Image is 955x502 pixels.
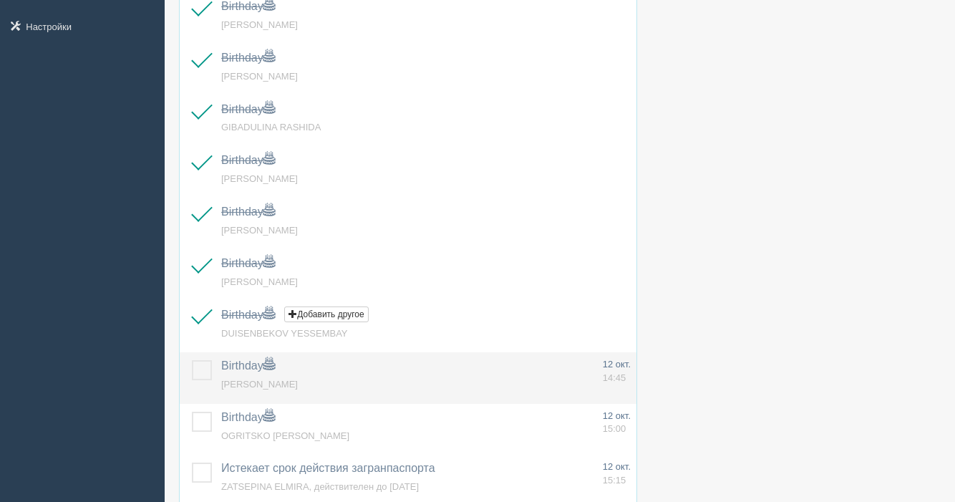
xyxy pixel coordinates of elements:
[221,52,275,64] a: Birthday
[603,358,631,385] a: 12 окт. 14:45
[603,475,626,486] span: 15:15
[221,481,419,492] a: ZATSEPINA ELMIRA, действителен до [DATE]
[221,154,275,166] a: Birthday
[221,379,298,390] a: [PERSON_NAME]
[603,460,631,487] a: 12 окт. 15:15
[603,410,631,436] a: 12 окт. 15:00
[221,430,349,441] a: OGRITSKO [PERSON_NAME]
[221,309,275,321] a: Birthday
[603,359,631,370] span: 12 окт.
[221,411,275,423] a: Birthday
[221,257,275,269] a: Birthday
[221,103,275,115] a: Birthday
[284,306,368,322] button: Добавить другое
[603,461,631,472] span: 12 окт.
[221,328,348,339] a: DUISENBEKOV YESSEMBAY
[221,19,298,30] a: [PERSON_NAME]
[221,71,298,82] a: [PERSON_NAME]
[603,410,631,421] span: 12 окт.
[221,359,275,372] a: Birthday
[221,462,435,474] a: Истекает срок действия загранпаспорта
[603,372,626,383] span: 14:45
[221,276,298,287] a: [PERSON_NAME]
[603,423,626,434] span: 15:00
[221,173,298,184] a: [PERSON_NAME]
[221,122,321,132] a: GIBADULINA RASHIDA
[221,206,275,218] a: Birthday
[221,225,298,236] a: [PERSON_NAME]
